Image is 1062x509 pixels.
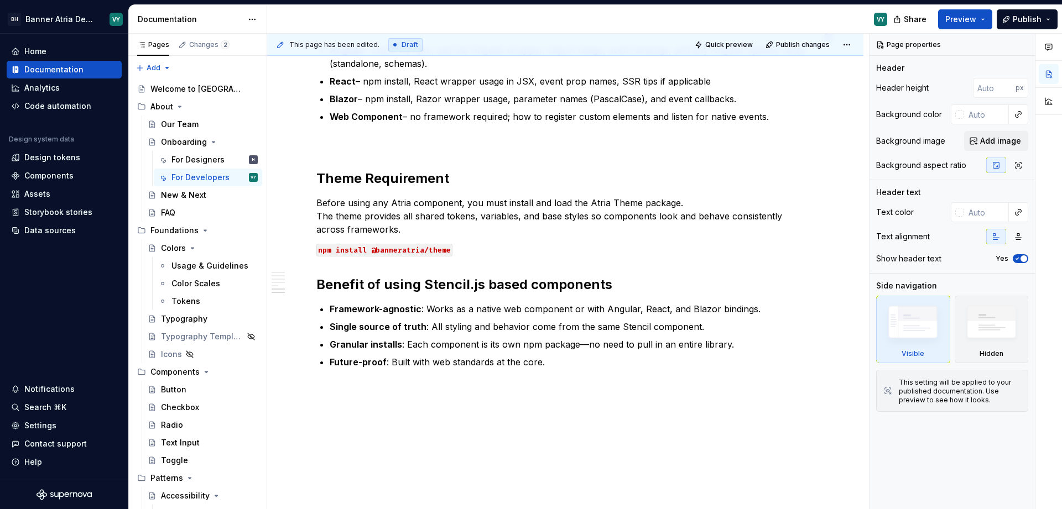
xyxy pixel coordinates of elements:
[154,257,262,275] a: Usage & Guidelines
[997,9,1058,29] button: Publish
[133,363,262,381] div: Components
[143,452,262,469] a: Toggle
[143,310,262,328] a: Typography
[143,345,262,363] a: Icons
[904,14,926,25] span: Share
[8,13,21,26] div: BH
[876,280,937,291] div: Side navigation
[161,331,243,342] div: Typography Template
[150,83,242,95] div: Welcome to [GEOGRAPHIC_DATA]
[955,296,1029,363] div: Hidden
[25,14,96,25] div: Banner Atria Design System
[143,487,262,505] a: Accessibility
[330,302,814,316] p: : Works as a native web component or with Angular, React, and Blazor bindings.
[138,14,242,25] div: Documentation
[24,384,75,395] div: Notifications
[171,172,230,183] div: For Developers
[330,303,421,314] strong: Framework-agnostic
[996,254,1008,263] label: Yes
[143,204,262,222] a: FAQ
[330,110,814,123] p: – no framework required; how to register custom elements and listen for native events.
[876,231,930,242] div: Text alignment
[938,9,992,29] button: Preview
[251,172,256,183] div: VY
[24,438,87,449] div: Contact support
[980,135,1021,146] span: Add image
[899,378,1021,405] div: This setting will be applied to your published documentation. Use preview to see how it looks.
[133,60,174,76] button: Add
[252,154,254,165] div: H
[7,435,122,453] button: Contact support
[24,152,80,163] div: Design tokens
[964,104,1009,124] input: Auto
[330,75,814,88] p: – npm install, React wrapper usage in JSX, event prop names, SSR tips if applicable
[24,225,76,236] div: Data sources
[171,278,220,289] div: Color Scales
[2,7,126,31] button: BHBanner Atria Design SystemVY
[7,79,122,97] a: Analytics
[330,44,814,70] p: – install via npm, add the Angular wrapper, import usage, event bindings, and any Angular-specifi...
[147,64,160,72] span: Add
[316,276,814,293] h2: Benefit of using Stencil.js based components
[143,239,262,257] a: Colors
[876,160,966,171] div: Background aspect ratio
[161,402,199,413] div: Checkbox
[877,15,884,24] div: VY
[876,82,929,93] div: Header height
[7,222,122,239] a: Data sources
[876,109,942,120] div: Background color
[161,243,186,254] div: Colors
[133,469,262,487] div: Patterns
[7,453,122,471] button: Help
[691,37,758,53] button: Quick preview
[876,207,914,218] div: Text color
[133,222,262,239] div: Foundations
[9,135,74,144] div: Design system data
[143,186,262,204] a: New & Next
[330,92,814,106] p: – npm install, Razor wrapper usage, parameter names (PascalCase), and event callbacks.
[154,169,262,186] a: For DevelopersVY
[330,356,387,368] strong: Future-proof
[161,419,183,431] div: Radio
[7,185,122,203] a: Assets
[171,260,248,271] div: Usage & Guidelines
[150,473,183,484] div: Patterns
[330,320,814,333] p: : All styling and behavior come from the same Stencil component.
[161,437,200,448] div: Text Input
[964,131,1028,151] button: Add image
[143,434,262,452] a: Text Input
[24,402,66,413] div: Search ⌘K
[330,355,814,369] p: : Built with web standards at the core.
[154,275,262,292] a: Color Scales
[330,321,426,332] strong: Single source of truth
[7,43,122,60] a: Home
[876,253,941,264] div: Show header text
[37,489,92,500] svg: Supernova Logo
[161,137,207,148] div: Onboarding
[7,417,122,434] a: Settings
[143,116,262,133] a: Our Team
[1016,83,1024,92] p: px
[161,455,188,466] div: Toggle
[171,296,200,307] div: Tokens
[7,167,122,185] a: Components
[221,40,230,49] span: 2
[24,420,56,431] div: Settings
[330,338,814,351] p: : Each component is its own npm package—no need to pull in an entire library.
[980,349,1003,358] div: Hidden
[24,188,50,200] div: Assets
[161,384,186,395] div: Button
[330,111,403,122] strong: Web Component
[24,46,46,57] div: Home
[330,93,358,104] strong: Blazor
[150,101,173,112] div: About
[876,135,945,146] div: Background image
[161,313,207,324] div: Typography
[161,349,182,360] div: Icons
[154,292,262,310] a: Tokens
[143,416,262,434] a: Radio
[137,40,169,49] div: Pages
[1013,14,1042,25] span: Publish
[24,82,60,93] div: Analytics
[964,202,1009,222] input: Auto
